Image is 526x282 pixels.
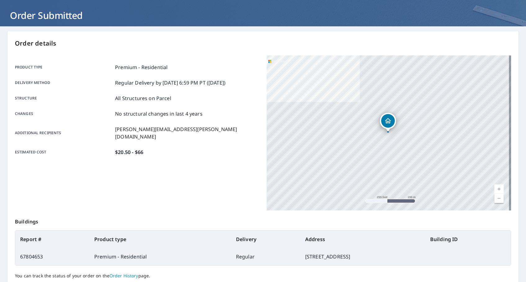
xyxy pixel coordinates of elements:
p: Product type [15,64,113,71]
div: Dropped pin, building 1, Residential property, 949 Ehoeho St Makawao, HI 96768 [380,113,396,132]
th: Product type [89,231,231,248]
a: Current Level 17, Zoom In [494,184,504,194]
th: Address [300,231,425,248]
p: No structural changes in last 4 years [115,110,203,117]
th: Delivery [231,231,300,248]
p: Additional recipients [15,126,113,140]
p: Premium - Residential [115,64,167,71]
p: Buildings [15,210,511,230]
th: Building ID [425,231,511,248]
p: All Structures on Parcel [115,95,171,102]
p: Regular Delivery by [DATE] 6:59 PM PT ([DATE]) [115,79,225,86]
td: 67804653 [15,248,89,265]
td: [STREET_ADDRESS] [300,248,425,265]
td: Premium - Residential [89,248,231,265]
p: Delivery method [15,79,113,86]
p: Changes [15,110,113,117]
a: Current Level 17, Zoom Out [494,194,504,203]
p: Order details [15,39,511,48]
th: Report # [15,231,89,248]
a: Order History [109,273,138,279]
p: Structure [15,95,113,102]
p: $20.50 - $66 [115,148,143,156]
p: You can track the status of your order on the page. [15,273,511,279]
p: [PERSON_NAME][EMAIL_ADDRESS][PERSON_NAME][DOMAIN_NAME] [115,126,259,140]
h1: Order Submitted [7,9,519,22]
p: Estimated cost [15,148,113,156]
td: Regular [231,248,300,265]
